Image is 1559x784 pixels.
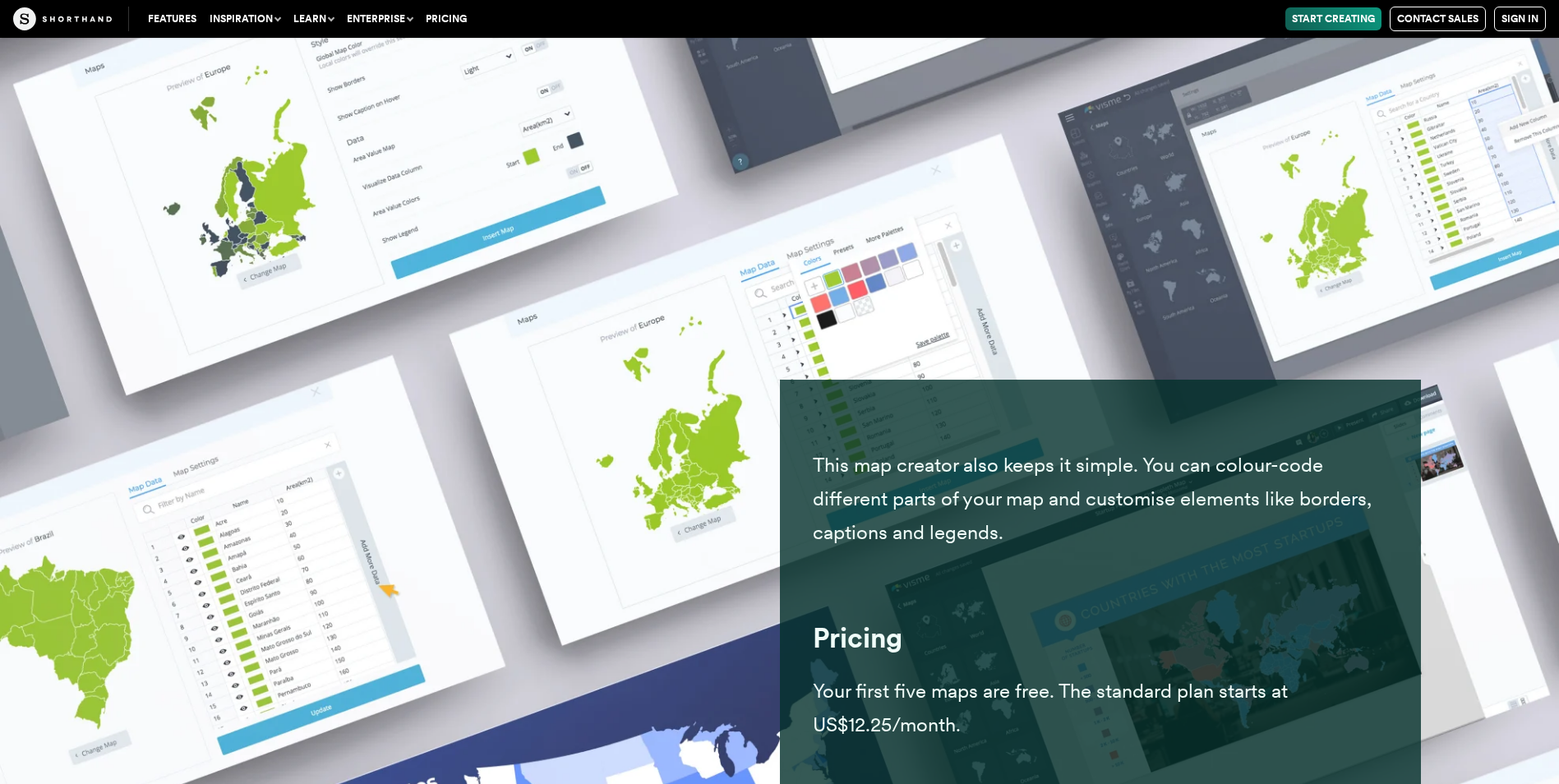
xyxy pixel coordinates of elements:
strong: Pricing [813,621,902,654]
p: Your first five maps are free. The standard plan starts at US$12.25/month. [813,675,1388,742]
button: Enterprise [340,7,419,30]
p: This map creator also keeps it simple. You can colour-code different parts of your map and custom... [813,449,1388,549]
a: Sign in [1494,7,1546,31]
a: Contact Sales [1390,7,1486,31]
a: Features [141,7,203,30]
a: Start Creating [1285,7,1381,30]
button: Inspiration [203,7,287,30]
img: The Craft [13,7,112,30]
a: Pricing [419,7,473,30]
button: Learn [287,7,340,30]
